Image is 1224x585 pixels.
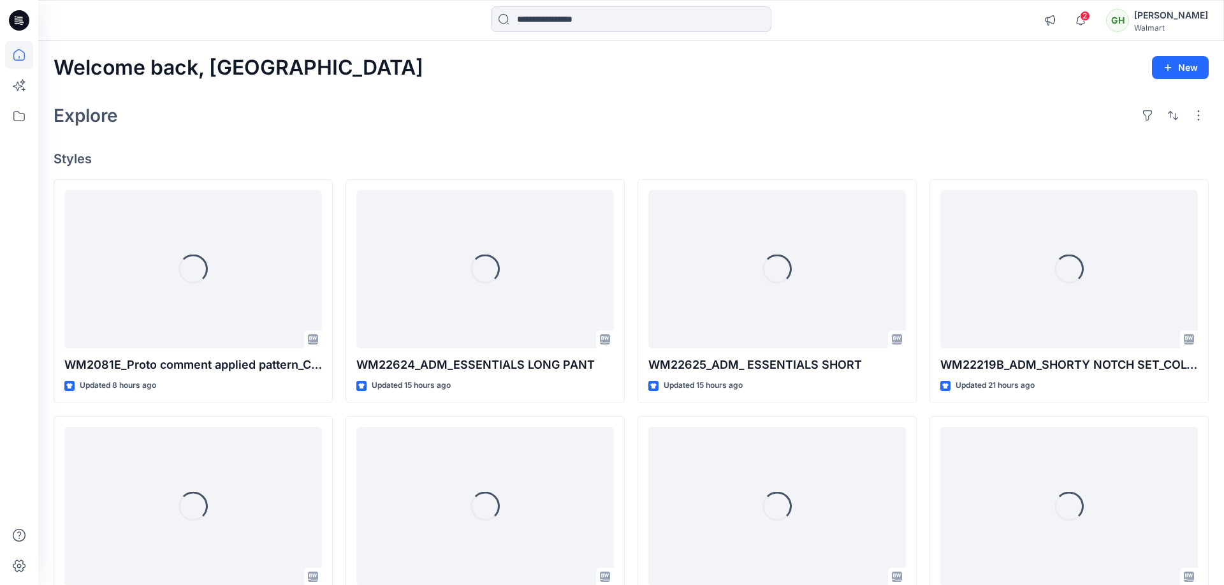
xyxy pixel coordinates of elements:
p: Updated 21 hours ago [956,379,1035,392]
button: New [1152,56,1209,79]
div: [PERSON_NAME] [1134,8,1208,23]
p: WM22625_ADM_ ESSENTIALS SHORT [648,356,906,374]
p: Updated 15 hours ago [372,379,451,392]
p: Updated 15 hours ago [664,379,743,392]
h2: Welcome back, [GEOGRAPHIC_DATA] [54,56,423,80]
span: 2 [1080,11,1090,21]
p: WM22219B_ADM_SHORTY NOTCH SET_COLORWAY [940,356,1198,374]
h2: Explore [54,105,118,126]
div: GH [1106,9,1129,32]
p: WM22624_ADM_ESSENTIALS LONG PANT [356,356,614,374]
p: Updated 8 hours ago [80,379,156,392]
p: WM2081E_Proto comment applied pattern_COLORWAY [64,356,322,374]
div: Walmart [1134,23,1208,33]
h4: Styles [54,151,1209,167]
